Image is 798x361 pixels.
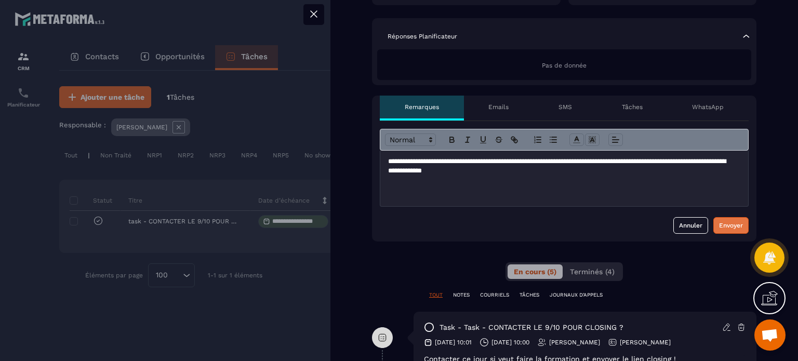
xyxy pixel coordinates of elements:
[620,338,671,346] p: [PERSON_NAME]
[405,103,439,111] p: Remarques
[673,217,708,234] button: Annuler
[719,220,743,231] div: Envoyer
[453,291,470,299] p: NOTES
[435,338,472,346] p: [DATE] 10:01
[550,291,603,299] p: JOURNAUX D'APPELS
[520,291,539,299] p: TÂCHES
[388,32,457,41] p: Réponses Planificateur
[713,217,749,234] button: Envoyer
[558,103,572,111] p: SMS
[754,319,786,351] div: Ouvrir le chat
[549,338,600,346] p: [PERSON_NAME]
[508,264,563,279] button: En cours (5)
[570,268,615,276] span: Terminés (4)
[692,103,724,111] p: WhatsApp
[514,268,556,276] span: En cours (5)
[564,264,621,279] button: Terminés (4)
[488,103,509,111] p: Emails
[542,62,587,69] span: Pas de donnée
[440,323,623,332] p: task - task - CONTACTER LE 9/10 POUR CLOSING ?
[480,291,509,299] p: COURRIELS
[491,338,529,346] p: [DATE] 10:00
[429,291,443,299] p: TOUT
[622,103,643,111] p: Tâches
